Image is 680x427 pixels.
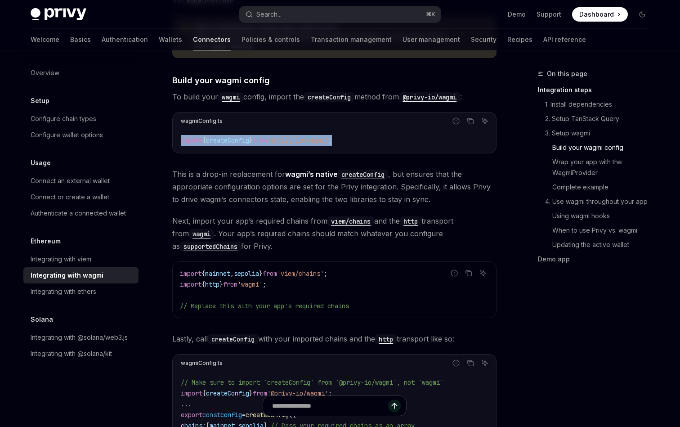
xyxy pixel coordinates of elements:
[538,252,657,266] a: Demo app
[31,192,109,202] div: Connect or create a wallet
[537,10,561,19] a: Support
[538,194,657,209] a: 4. Use wagmi throughout your app
[327,216,374,225] a: viem/chains
[23,346,139,362] a: Integrating with @solana/kit
[180,242,241,252] code: supportedChains
[328,389,332,397] span: ;
[263,270,277,278] span: from
[205,270,230,278] span: mainnet
[31,29,59,50] a: Welcome
[180,242,241,251] a: supportedChains
[267,136,328,144] span: '@privy-io/wagmi'
[23,189,139,205] a: Connect or create a wallet
[388,400,401,412] button: Send message
[202,389,206,397] span: {
[206,389,249,397] span: createConfig
[31,348,112,359] div: Integrating with @solana/kit
[31,236,61,247] h5: Ethereum
[256,9,282,20] div: Search...
[201,270,205,278] span: {
[23,111,139,127] a: Configure chain types
[400,216,421,226] code: http
[206,136,249,144] span: createConfig
[218,92,243,102] code: wagmi
[635,7,649,22] button: Toggle dark mode
[479,115,491,127] button: Ask AI
[399,92,460,101] a: @privy-io/wagmi
[450,115,462,127] button: Report incorrect code
[189,229,214,239] code: wagmi
[23,127,139,143] a: Configure wallet options
[403,29,460,50] a: User management
[471,29,497,50] a: Security
[479,357,491,369] button: Ask AI
[400,216,421,225] a: http
[572,7,628,22] a: Dashboard
[477,267,489,279] button: Ask AI
[263,280,266,288] span: ;
[324,270,327,278] span: ;
[253,389,267,397] span: from
[31,332,128,343] div: Integrating with @solana/web3.js
[189,229,214,238] a: wagmi
[230,270,234,278] span: ,
[579,10,614,19] span: Dashboard
[181,389,202,397] span: import
[375,334,397,343] a: http
[538,209,657,223] a: Using wagmi hooks
[180,302,349,310] span: // Replace this with your app's required chains
[31,254,91,265] div: Integrating with viem
[543,29,586,50] a: API reference
[538,155,657,180] a: Wrap your app with the WagmiProvider
[242,29,300,50] a: Policies & controls
[31,157,51,168] h5: Usage
[426,11,435,18] span: ⌘ K
[31,67,59,78] div: Overview
[180,270,201,278] span: import
[538,180,657,194] a: Complete example
[23,173,139,189] a: Connect an external wallet
[239,6,441,22] button: Search...⌘K
[538,112,657,126] a: 2. Setup TanStack Query
[205,280,219,288] span: http
[465,115,476,127] button: Copy the contents from the code block
[181,357,223,369] div: wagmiConfig.ts
[31,314,53,325] h5: Solana
[285,170,388,179] a: wagmi’s nativecreateConfig
[23,65,139,81] a: Overview
[538,238,657,252] a: Updating the active wallet
[31,270,103,281] div: Integrating with wagmi
[538,126,657,140] a: 3. Setup wagmi
[219,280,223,288] span: }
[237,280,263,288] span: 'wagmi'
[31,113,96,124] div: Configure chain types
[272,396,388,416] input: Ask a question...
[507,29,532,50] a: Recipes
[463,267,474,279] button: Copy the contents from the code block
[249,136,253,144] span: }
[159,29,182,50] a: Wallets
[223,280,237,288] span: from
[538,223,657,238] a: When to use Privy vs. wagmi
[208,334,258,344] code: createConfig
[202,136,206,144] span: {
[327,216,374,226] code: viem/chains
[172,215,497,252] span: Next, import your app’s required chains from and the transport from . Your app’s required chains ...
[23,251,139,267] a: Integrating with viem
[253,136,267,144] span: from
[172,333,497,345] span: Lastly, call with your imported chains and the transport like so:
[218,92,243,101] a: wagmi
[338,170,388,180] code: createConfig
[259,270,263,278] span: }
[181,115,223,127] div: wagmiConfig.ts
[181,378,443,387] span: // Make sure to import `createConfig` from `@privy-io/wagmi`, not `wagmi`
[450,357,462,369] button: Report incorrect code
[328,136,332,144] span: ;
[304,92,354,102] code: createConfig
[193,29,231,50] a: Connectors
[465,357,476,369] button: Copy the contents from the code block
[31,208,126,219] div: Authenticate a connected wallet
[180,280,201,288] span: import
[31,175,110,186] div: Connect an external wallet
[172,90,497,103] span: To build your config, import the method from :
